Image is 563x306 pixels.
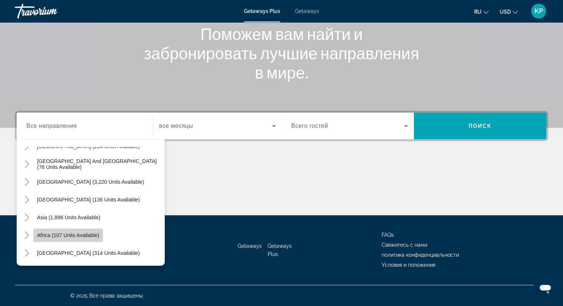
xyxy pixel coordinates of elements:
a: FAQs [382,232,394,238]
button: [GEOGRAPHIC_DATA] (136 units available) [33,193,144,206]
button: Africa (107 units available) [33,229,103,242]
button: Change currency [500,6,518,17]
a: Условия и положения [382,262,435,268]
button: Toggle South Pacific and Oceania (76 units available) [20,158,33,171]
a: Свяжитесь с нами [382,242,427,248]
button: [GEOGRAPHIC_DATA] (3,220 units available) [33,175,148,189]
span: Все направления [26,123,77,129]
a: Getaways [238,243,262,249]
button: Asia (1,896 units available) [33,211,104,224]
span: [GEOGRAPHIC_DATA] (3,220 units available) [37,179,144,185]
button: Toggle South America (3,220 units available) [20,176,33,189]
button: Toggle Australia (214 units available) [20,140,33,153]
button: Toggle Central America (136 units available) [20,193,33,206]
button: Toggle Asia (1,896 units available) [20,211,33,224]
span: [GEOGRAPHIC_DATA] (314 units available) [37,250,140,256]
a: политика конфиденциальности [382,252,459,258]
span: [GEOGRAPHIC_DATA] (136 units available) [37,197,140,203]
button: [GEOGRAPHIC_DATA] (214 units available) [33,140,144,153]
span: © 2025 Все права защищены. [70,293,144,299]
span: все месяцы [159,123,193,129]
button: Поиск [414,113,546,139]
button: Toggle Africa (107 units available) [20,229,33,242]
span: Поиск [469,123,492,129]
span: Africa (107 units available) [37,232,99,238]
button: User Menu [529,3,548,19]
div: Search widget [17,113,546,139]
h1: Поможем вам найти и забронировать лучшие направления в мире. [143,24,420,82]
iframe: Кнопка для запуску вікна повідомлень [533,276,557,300]
span: Всего гостей [291,123,328,129]
span: KP [534,7,543,15]
a: Travorium [15,1,89,21]
span: [GEOGRAPHIC_DATA] and [GEOGRAPHIC_DATA] (76 units available) [37,158,161,170]
button: Change language [474,6,489,17]
button: [GEOGRAPHIC_DATA] and [GEOGRAPHIC_DATA] (76 units available) [33,157,165,171]
span: ru [474,9,482,15]
span: Asia (1,896 units available) [37,214,100,220]
a: Getaways [295,8,319,14]
span: USD [500,9,511,15]
button: [GEOGRAPHIC_DATA] (314 units available) [33,246,144,260]
a: Getaways Plus [268,243,292,257]
a: Getaways Plus [244,8,280,14]
button: Toggle Middle East (314 units available) [20,247,33,260]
